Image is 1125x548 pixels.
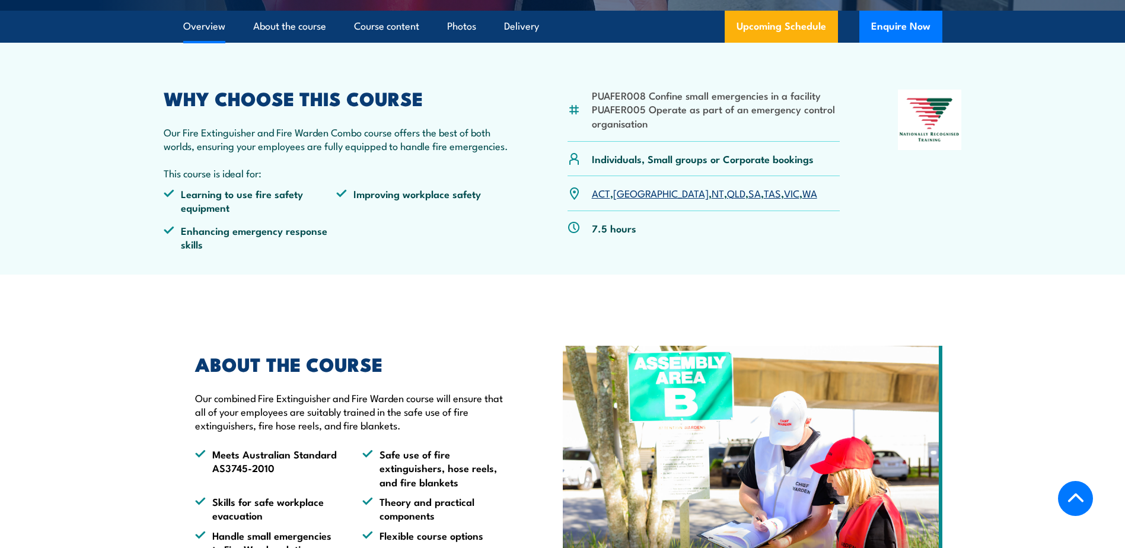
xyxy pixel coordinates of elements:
[748,186,761,200] a: SA
[727,186,745,200] a: QLD
[195,355,508,372] h2: ABOUT THE COURSE
[725,11,838,43] a: Upcoming Schedule
[764,186,781,200] a: TAS
[195,447,341,489] li: Meets Australian Standard AS3745-2010
[336,187,509,215] li: Improving workplace safety
[164,224,337,251] li: Enhancing emergency response skills
[592,152,814,165] p: Individuals, Small groups or Corporate bookings
[859,11,942,43] button: Enquire Now
[164,187,337,215] li: Learning to use fire safety equipment
[712,186,724,200] a: NT
[164,166,510,180] p: This course is ideal for:
[592,186,610,200] a: ACT
[183,11,225,42] a: Overview
[592,88,840,102] li: PUAFER008 Confine small emergencies in a facility
[898,90,962,150] img: Nationally Recognised Training logo.
[784,186,799,200] a: VIC
[592,221,636,235] p: 7.5 hours
[592,186,817,200] p: , , , , , , ,
[253,11,326,42] a: About the course
[164,90,510,106] h2: WHY CHOOSE THIS COURSE
[802,186,817,200] a: WA
[613,186,709,200] a: [GEOGRAPHIC_DATA]
[504,11,539,42] a: Delivery
[195,391,508,432] p: Our combined Fire Extinguisher and Fire Warden course will ensure that all of your employees are ...
[354,11,419,42] a: Course content
[447,11,476,42] a: Photos
[592,102,840,130] li: PUAFER005 Operate as part of an emergency control organisation
[164,125,510,153] p: Our Fire Extinguisher and Fire Warden Combo course offers the best of both worlds, ensuring your ...
[362,447,508,489] li: Safe use of fire extinguishers, hose reels, and fire blankets
[362,495,508,522] li: Theory and practical components
[195,495,341,522] li: Skills for safe workplace evacuation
